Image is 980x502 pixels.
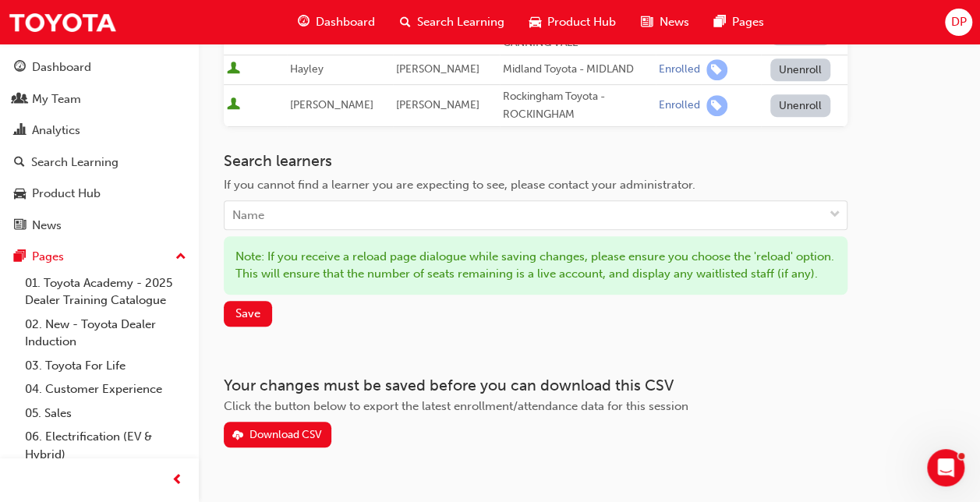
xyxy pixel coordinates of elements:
[32,90,81,108] div: My Team
[400,12,411,32] span: search-icon
[14,187,26,201] span: car-icon
[14,124,26,138] span: chart-icon
[927,449,964,486] iframe: Intercom live chat
[32,248,64,266] div: Pages
[298,12,310,32] span: guage-icon
[316,13,375,31] span: Dashboard
[235,306,260,320] span: Save
[659,98,700,113] div: Enrolled
[6,242,193,271] button: Pages
[396,98,479,111] span: [PERSON_NAME]
[285,6,387,38] a: guage-iconDashboard
[224,236,847,295] div: Note: If you receive a reload page dialogue while saving changes, please ensure you choose the 'r...
[950,13,966,31] span: DP
[14,250,26,264] span: pages-icon
[713,12,725,32] span: pages-icon
[503,88,653,123] div: Rockingham Toyota - ROCKINGHAM
[770,94,831,117] button: Unenroll
[249,428,322,441] div: Download CSV
[706,95,727,116] span: learningRecordVerb_ENROLL-icon
[628,6,701,38] a: news-iconNews
[6,148,193,177] a: Search Learning
[227,97,240,113] span: User is active
[503,61,653,79] div: Midland Toyota - MIDLAND
[8,5,117,40] img: Trak
[770,58,831,81] button: Unenroll
[224,178,695,192] span: If you cannot find a learner you are expecting to see, please contact your administrator.
[224,422,331,447] button: Download CSV
[14,61,26,75] span: guage-icon
[14,219,26,233] span: news-icon
[731,13,763,31] span: Pages
[6,179,193,208] a: Product Hub
[6,116,193,145] a: Analytics
[19,425,193,466] a: 06. Electrification (EV & Hybrid)
[32,122,80,140] div: Analytics
[19,354,193,378] a: 03. Toyota For Life
[945,9,972,36] button: DP
[396,62,479,76] span: [PERSON_NAME]
[31,154,119,171] div: Search Learning
[32,185,101,203] div: Product Hub
[706,59,727,80] span: learningRecordVerb_ENROLL-icon
[6,85,193,114] a: My Team
[529,12,541,32] span: car-icon
[290,98,373,111] span: [PERSON_NAME]
[232,430,243,443] span: download-icon
[417,13,504,31] span: Search Learning
[6,53,193,82] a: Dashboard
[32,58,91,76] div: Dashboard
[290,62,324,76] span: Hayley
[224,399,688,413] span: Click the button below to export the latest enrollment/attendance data for this session
[227,62,240,77] span: User is active
[830,205,840,225] span: down-icon
[659,62,700,77] div: Enrolled
[172,471,183,490] span: prev-icon
[232,207,264,224] div: Name
[6,211,193,240] a: News
[641,12,653,32] span: news-icon
[224,301,272,327] button: Save
[659,13,688,31] span: News
[14,156,25,170] span: search-icon
[387,6,517,38] a: search-iconSearch Learning
[19,271,193,313] a: 01. Toyota Academy - 2025 Dealer Training Catalogue
[175,247,186,267] span: up-icon
[701,6,776,38] a: pages-iconPages
[19,313,193,354] a: 02. New - Toyota Dealer Induction
[224,376,847,394] h3: Your changes must be saved before you can download this CSV
[32,217,62,235] div: News
[14,93,26,107] span: people-icon
[19,377,193,401] a: 04. Customer Experience
[547,13,616,31] span: Product Hub
[6,50,193,242] button: DashboardMy TeamAnalyticsSearch LearningProduct HubNews
[517,6,628,38] a: car-iconProduct Hub
[19,401,193,426] a: 05. Sales
[224,152,847,170] h3: Search learners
